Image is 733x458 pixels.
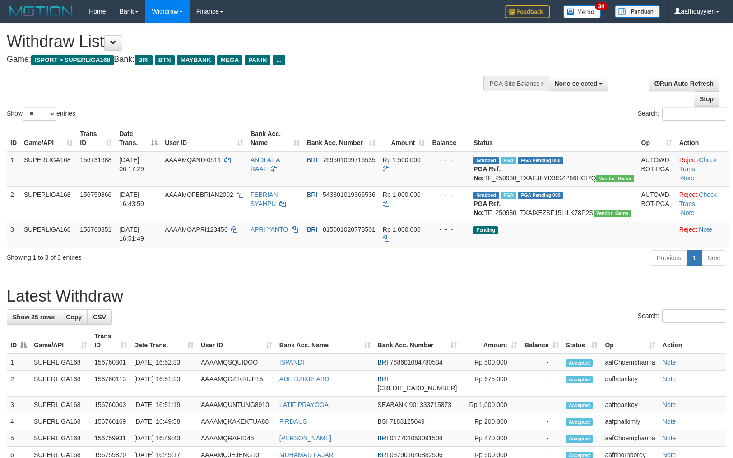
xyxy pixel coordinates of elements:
th: User ID: activate to sort column ascending [197,328,276,354]
th: Date Trans.: activate to sort column ascending [130,328,197,354]
td: SUPERLIGA168 [30,397,91,413]
th: Op: activate to sort column ascending [638,126,676,151]
a: Previous [651,250,687,266]
td: 156759931 [91,430,130,447]
span: BRI [378,359,388,366]
div: - - - [432,225,466,234]
td: · · [676,151,729,187]
input: Search: [662,309,726,323]
span: BRI [378,435,388,442]
td: aafheankoy [601,371,659,397]
td: TF_250930_TXAIXEZSF15LILK78P2S [470,186,637,221]
td: SUPERLIGA168 [20,221,76,247]
th: Trans ID: activate to sort column ascending [76,126,116,151]
span: Show 25 rows [13,313,55,321]
td: - [521,354,562,371]
td: aafChoemphanna [601,354,659,371]
span: Marked by aafromsomean [501,157,516,164]
span: BRI [135,55,152,65]
td: Rp 470,000 [460,430,520,447]
td: - [521,397,562,413]
span: PANIN [245,55,270,65]
td: [DATE] 16:52:33 [130,354,197,371]
a: Run Auto-Refresh [649,76,719,91]
a: Reject [679,156,697,164]
td: Rp 675,000 [460,371,520,397]
th: Trans ID: activate to sort column ascending [91,328,130,354]
td: AUTOWD-BOT-PGA [638,151,676,187]
td: 156760301 [91,354,130,371]
span: Rp 1.000.000 [383,226,421,233]
button: None selected [549,76,609,91]
td: 156760003 [91,397,130,413]
label: Show entries [7,107,75,121]
span: Grabbed [473,157,499,164]
div: Showing 1 to 3 of 3 entries [7,249,299,262]
a: 1 [687,250,702,266]
div: PGA Site Balance / [483,76,548,91]
span: Accepted [566,359,593,367]
span: SEABANK [378,401,408,408]
td: 2 [7,371,30,397]
span: Copy 017701053091508 to clipboard [390,435,443,442]
span: Copy 543301019366536 to clipboard [323,191,376,198]
td: SUPERLIGA168 [30,413,91,430]
th: User ID: activate to sort column ascending [161,126,247,151]
img: panduan.png [615,5,660,18]
td: [DATE] 16:49:58 [130,413,197,430]
span: BRI [307,156,317,164]
th: Game/API: activate to sort column ascending [30,328,91,354]
span: Marked by aafheankoy [501,192,516,199]
a: Note [663,418,676,425]
span: Vendor URL: https://trx31.1velocity.biz [594,210,631,217]
td: [DATE] 16:49:43 [130,430,197,447]
span: ISPORT > SUPERLIGA168 [31,55,114,65]
span: Accepted [566,435,593,443]
th: Bank Acc. Name: activate to sort column ascending [247,126,303,151]
td: SUPERLIGA168 [30,430,91,447]
td: 2 [7,186,20,221]
b: PGA Ref. No: [473,165,501,182]
td: Rp 200,000 [460,413,520,430]
span: Accepted [566,402,593,409]
a: Copy [60,309,88,325]
a: ADE DZIKRI ABD [279,375,329,383]
span: [DATE] 16:43:59 [119,191,144,207]
td: aafChoemphanna [601,430,659,447]
td: TF_250930_TXAEJFYIX8SZP86HGI7Q [470,151,637,187]
th: Balance: activate to sort column ascending [521,328,562,354]
th: Date Trans.: activate to sort column descending [116,126,161,151]
td: aafphalkimly [601,413,659,430]
span: Copy 015001020778501 to clipboard [323,226,376,233]
td: aafheankoy [601,397,659,413]
span: BRI [307,226,317,233]
a: Note [699,226,712,233]
span: None selected [555,80,598,87]
span: Vendor URL: https://trx31.1velocity.biz [596,175,634,182]
td: AUTOWD-BOT-PGA [638,186,676,221]
span: [DATE] 16:51:49 [119,226,144,242]
a: ANDI AL A RAAF [251,156,280,173]
span: [DATE] 06:17:29 [119,156,144,173]
a: Show 25 rows [7,309,60,325]
span: Copy [66,313,82,321]
span: MAYBANK [177,55,215,65]
td: 156760113 [91,371,130,397]
a: FEBRIAN SYAHPU [251,191,278,207]
a: Note [681,174,695,182]
select: Showentries [23,107,56,121]
th: Balance [428,126,470,151]
th: Action [676,126,729,151]
img: Button%20Memo.svg [563,5,601,18]
td: [DATE] 16:51:23 [130,371,197,397]
span: Copy 7183125049 to clipboard [390,418,425,425]
td: - [521,430,562,447]
td: SUPERLIGA168 [20,151,76,187]
td: 156760169 [91,413,130,430]
span: CSV [93,313,106,321]
td: [DATE] 16:51:19 [130,397,197,413]
span: Accepted [566,376,593,383]
td: 3 [7,397,30,413]
h1: Latest Withdraw [7,287,726,305]
span: Grabbed [473,192,499,199]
